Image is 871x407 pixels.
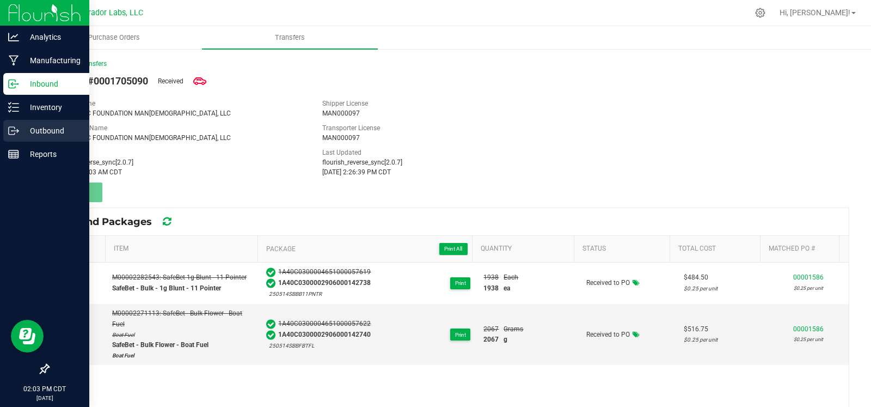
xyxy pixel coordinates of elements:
div: Manage settings [753,8,767,18]
a: Matched PO #Sortable [769,245,835,253]
span: In Sync [266,277,275,290]
span: Received to PO [586,331,640,338]
span: 1A40C0300004651000057619 [278,267,371,278]
div: M00002282543: SafeBet 1g Blunt - 11 Pointer [112,272,247,283]
a: QuantitySortable [481,245,569,253]
span: Print All [444,246,462,252]
span: Received to PO [586,279,640,287]
p: Inbound [19,77,84,90]
p: Inventory [19,101,84,114]
div: $0.25 per unit [684,283,762,294]
span: Each [504,272,518,283]
span: In Sync [266,318,275,331]
p: 02:03 PM CDT [5,384,84,394]
span: 00001586 [793,325,824,333]
inline-svg: Inbound [8,78,19,89]
span: Transfer #0001705090 [48,74,148,88]
a: Transfers [202,26,378,49]
div: Boat Fuel [112,350,254,361]
p: Analytics [19,31,84,44]
div: Boat Fuel [112,330,254,340]
span: Curador Labs, LLC [79,8,143,17]
span: 1938 [483,272,499,283]
button: Print [450,277,470,289]
span: 1938 [483,283,499,294]
iframe: Resource center [11,320,44,353]
p: Manufacturing [19,54,84,67]
div: SafeBet - Bulk - 1g Blunt - 11 Pointer [112,283,247,294]
span: 1A40C0300002906000142738 [278,278,371,289]
div: flourish_reverse_sync[2.0.7] [53,157,306,167]
div: M00002271113: SafeBet - Bulk Flower - Boat Fuel [112,308,254,329]
div: $0.25 per unit [775,335,842,345]
span: Print [455,332,466,338]
span: In Sync [266,329,275,342]
span: Purchase Orders [73,33,155,42]
span: ea [504,283,510,294]
p: Reports [19,148,84,161]
div: $0.25 per unit [684,335,762,345]
span: Grams [504,324,523,335]
span: Last Updated [322,149,361,156]
a: PackagePrint AllSortable [266,242,468,256]
div: 250514SBBB11PNTR [269,289,371,299]
a: ItemSortable [114,245,253,253]
div: SafeBet - Bulk Flower - Boat Fuel [112,340,254,350]
div: [DATE] 3:05:03 AM CDT [53,167,306,177]
span: Package [266,242,468,256]
div: flourish_reverse_sync[2.0.7] [322,157,575,167]
a: Purchase Orders [26,26,202,49]
div: Inbound Packages [57,212,190,231]
span: Received [158,76,183,86]
div: [DATE] 2:26:39 PM CDT [322,167,575,177]
inline-svg: Outbound [8,125,19,136]
div: NOAH'S ARC FOUNDATION MAN[DEMOGRAPHIC_DATA], LLC [53,108,306,118]
span: In Sync [266,266,275,279]
div: $0.25 per unit [775,283,842,294]
p: Outbound [19,124,84,137]
a: Total CostSortable [678,245,756,253]
inline-svg: Reports [8,149,19,160]
span: Shipper License [322,100,368,107]
span: Print [455,280,466,286]
div: MAN000097 [322,133,575,143]
p: [DATE] [5,394,84,402]
span: Transfers [260,33,320,42]
span: Transporter License [322,124,380,132]
div: $516.75 [684,324,762,335]
div: 250514SBBFBTFL [269,341,371,351]
button: Print All [439,243,468,255]
span: 1A40C0300004651000057622 [278,319,371,330]
span: 00001586 [793,274,824,281]
span: g [504,335,507,345]
span: Hi, [PERSON_NAME]! [780,8,850,17]
inline-svg: Manufacturing [8,55,19,66]
inline-svg: Inventory [8,102,19,113]
div: $484.50 [684,272,762,283]
a: StatusSortable [582,245,666,253]
div: NOAH'S ARC FOUNDATION MAN[DEMOGRAPHIC_DATA], LLC [53,133,306,143]
span: 2067 [483,324,499,335]
div: MAN000097 [322,108,575,118]
button: Print [450,329,470,341]
inline-svg: Analytics [8,32,19,42]
span: 2067 [483,335,499,345]
span: 1A40C0300002906000142740 [278,330,371,341]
